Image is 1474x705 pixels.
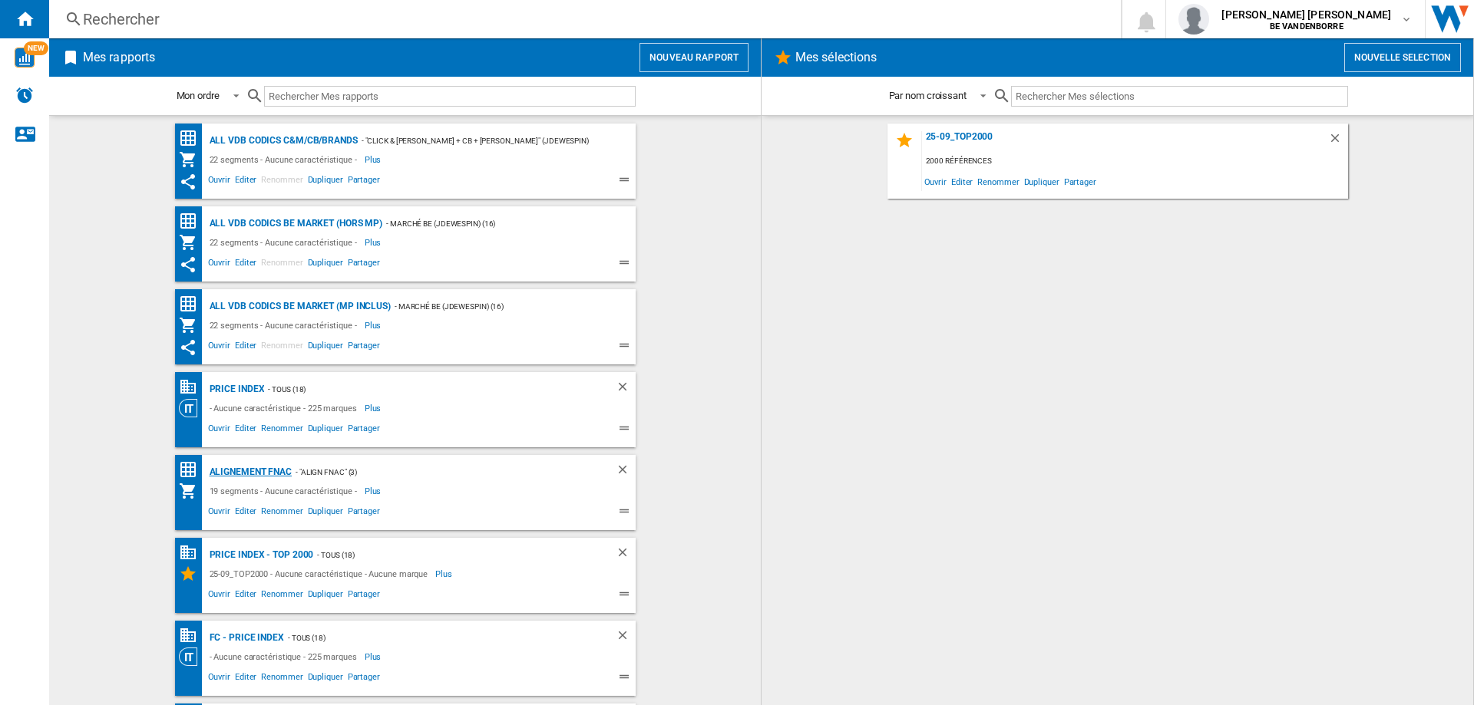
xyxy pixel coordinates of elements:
[345,421,382,440] span: Partager
[949,171,975,192] span: Editer
[922,171,949,192] span: Ouvrir
[1221,7,1391,22] span: [PERSON_NAME] [PERSON_NAME]
[179,460,206,479] div: Matrice des prix
[391,297,605,316] div: - Marché BE (jdewespin) (16)
[345,173,382,191] span: Partager
[292,463,584,482] div: - "Align Fnac" (3)
[179,482,206,500] div: Mon assortiment
[358,131,605,150] div: - "Click & [PERSON_NAME] + CB + [PERSON_NAME]" (jdewespin) (11)
[206,233,365,252] div: 22 segments - Aucune caractéristique -
[365,482,384,500] span: Plus
[365,150,384,169] span: Plus
[365,647,384,666] span: Plus
[206,131,358,150] div: ALL VDB CODICS C&M/CB/BRANDS
[15,48,35,68] img: wise-card.svg
[345,338,382,357] span: Partager
[1328,131,1348,152] div: Supprimer
[233,670,259,688] span: Editer
[284,628,585,647] div: - TOUS (18)
[975,171,1021,192] span: Renommer
[179,316,206,334] div: Mon assortiment
[206,587,233,605] span: Ouvrir
[1178,4,1209,35] img: profile.jpg
[365,399,384,417] span: Plus
[179,399,206,417] div: Vision Catégorie
[206,647,365,666] div: - Aucune caractéristique - 225 marques
[24,41,48,55] span: NEW
[15,86,34,104] img: alerts-logo.svg
[306,255,345,274] span: Dupliquer
[306,173,345,191] span: Dupliquer
[259,504,305,522] span: Renommer
[206,150,365,169] div: 22 segments - Aucune caractéristique -
[640,43,749,72] button: Nouveau rapport
[206,380,265,399] div: PRICE INDEX
[206,504,233,522] span: Ouvrir
[792,43,880,72] h2: Mes sélections
[206,338,233,357] span: Ouvrir
[365,316,384,334] span: Plus
[233,421,259,440] span: Editer
[365,233,384,252] span: Plus
[233,255,259,274] span: Editer
[80,43,158,72] h2: Mes rapports
[259,338,305,357] span: Renommer
[206,421,233,440] span: Ouvrir
[616,380,636,399] div: Supprimer
[206,214,383,233] div: ALL VDB CODICS BE MARKET (hors MP)
[179,565,206,583] div: Mes Sélections
[1344,43,1461,72] button: Nouvelle selection
[382,214,604,233] div: - Marché BE (jdewespin) (16)
[179,150,206,169] div: Mon assortiment
[179,212,206,231] div: Matrice des prix
[345,255,382,274] span: Partager
[616,545,636,565] div: Supprimer
[179,626,206,645] div: Base 100
[889,90,967,101] div: Par nom croissant
[264,380,584,399] div: - TOUS (18)
[179,255,197,274] ng-md-icon: Ce rapport a été partagé avec vous
[264,86,636,107] input: Rechercher Mes rapports
[206,545,314,565] div: PRICE INDEX - Top 2000
[177,90,220,101] div: Mon ordre
[179,338,197,357] ng-md-icon: Ce rapport a été partagé avec vous
[259,255,305,274] span: Renommer
[922,152,1348,171] div: 2000 références
[259,421,305,440] span: Renommer
[1062,171,1099,192] span: Partager
[83,8,1081,30] div: Rechercher
[345,670,382,688] span: Partager
[306,670,345,688] span: Dupliquer
[233,587,259,605] span: Editer
[922,131,1328,152] div: 25-09_TOP2000
[179,377,206,397] div: Base 100
[179,647,206,666] div: Vision Catégorie
[179,233,206,252] div: Mon assortiment
[179,173,197,191] ng-md-icon: Ce rapport a été partagé avec vous
[306,587,345,605] span: Dupliquer
[206,565,436,583] div: 25-09_TOP2000 - Aucune caractéristique - Aucune marque
[206,399,365,417] div: - Aucune caractéristique - 225 marques
[1022,171,1062,192] span: Dupliquer
[616,463,636,482] div: Supprimer
[233,504,259,522] span: Editer
[206,670,233,688] span: Ouvrir
[1270,21,1343,31] b: BE VANDENBORRE
[206,297,391,316] div: ALL VDB CODICS BE MARKET (MP inclus)
[206,255,233,274] span: Ouvrir
[233,173,259,191] span: Editer
[345,504,382,522] span: Partager
[206,173,233,191] span: Ouvrir
[306,421,345,440] span: Dupliquer
[1011,86,1348,107] input: Rechercher Mes sélections
[206,628,284,647] div: FC - PRICE INDEX
[616,628,636,647] div: Supprimer
[233,338,259,357] span: Editer
[259,587,305,605] span: Renommer
[179,543,206,562] div: Base 100
[306,338,345,357] span: Dupliquer
[306,504,345,522] span: Dupliquer
[179,295,206,314] div: Matrice des prix
[179,129,206,148] div: Matrice des prix
[259,173,305,191] span: Renommer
